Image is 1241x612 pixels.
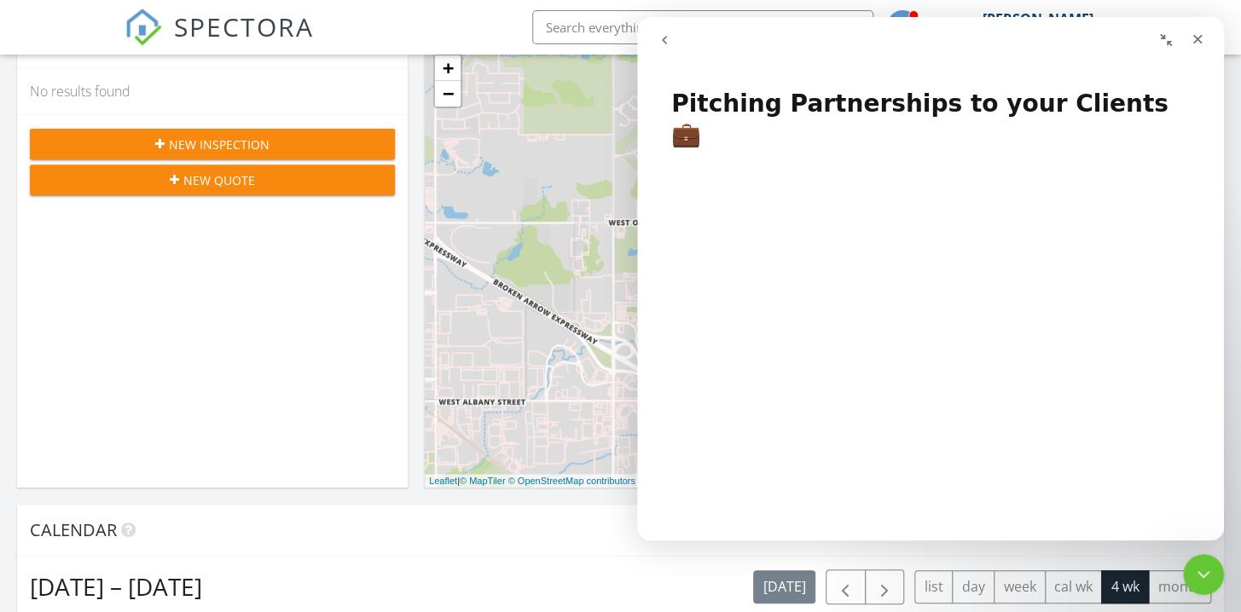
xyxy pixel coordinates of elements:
[826,569,866,604] button: Previous
[425,474,640,488] div: |
[125,9,162,46] img: The Best Home Inspection Software - Spectora
[753,570,815,603] button: [DATE]
[508,476,635,486] a: © OpenStreetMap contributors
[183,171,255,189] span: New Quote
[435,55,461,81] a: Zoom in
[17,68,408,114] div: No results found
[174,9,314,44] span: SPECTORA
[952,570,995,603] button: day
[30,129,395,159] button: New Inspection
[914,570,953,603] button: list
[429,476,457,486] a: Leaflet
[532,10,873,44] input: Search everything...
[30,165,395,195] button: New Quote
[983,10,1093,27] div: [PERSON_NAME]
[460,476,506,486] a: © MapTiler
[865,569,905,604] button: Next
[1101,570,1149,603] button: 4 wk
[30,569,202,603] h2: [DATE] – [DATE]
[637,17,1224,540] iframe: Intercom live chat
[435,81,461,107] a: Zoom out
[169,136,270,153] span: New Inspection
[1045,570,1103,603] button: cal wk
[994,570,1046,603] button: week
[30,518,117,541] span: Calendar
[1183,554,1224,595] iframe: Intercom live chat
[1148,570,1211,603] button: month
[125,23,314,59] a: SPECTORA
